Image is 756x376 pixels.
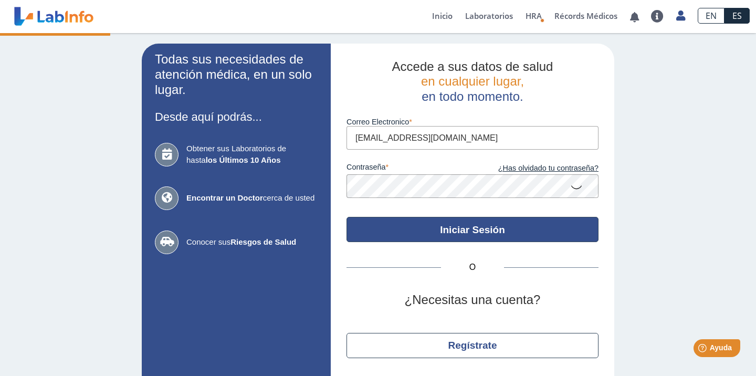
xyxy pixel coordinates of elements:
[698,8,724,24] a: EN
[186,236,318,248] span: Conocer sus
[441,261,504,274] span: O
[346,293,598,308] h2: ¿Necesitas una cuenta?
[206,155,281,164] b: los Últimos 10 Años
[724,8,750,24] a: ES
[155,52,318,97] h2: Todas sus necesidades de atención médica, en un solo lugar.
[346,217,598,242] button: Iniciar Sesión
[155,110,318,123] h3: Desde aquí podrás...
[422,89,523,103] span: en todo momento.
[186,192,318,204] span: cerca de usted
[346,118,598,126] label: Correo Electronico
[663,335,744,364] iframe: Help widget launcher
[230,237,296,246] b: Riesgos de Salud
[526,11,542,21] span: HRA
[472,163,598,174] a: ¿Has olvidado tu contraseña?
[392,59,553,74] span: Accede a sus datos de salud
[186,193,263,202] b: Encontrar un Doctor
[421,74,524,88] span: en cualquier lugar,
[346,333,598,358] button: Regístrate
[346,163,472,174] label: contraseña
[186,143,318,166] span: Obtener sus Laboratorios de hasta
